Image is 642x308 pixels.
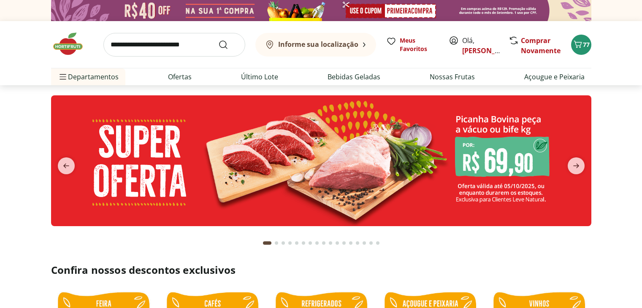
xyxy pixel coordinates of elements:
[354,233,361,253] button: Go to page 14 from fs-carousel
[261,233,273,253] button: Current page from fs-carousel
[361,233,368,253] button: Go to page 15 from fs-carousel
[293,233,300,253] button: Go to page 5 from fs-carousel
[300,233,307,253] button: Go to page 6 from fs-carousel
[51,263,591,277] h2: Confira nossos descontos exclusivos
[400,36,439,53] span: Meus Favoritos
[320,233,327,253] button: Go to page 9 from fs-carousel
[374,233,381,253] button: Go to page 17 from fs-carousel
[307,233,314,253] button: Go to page 7 from fs-carousel
[327,233,334,253] button: Go to page 10 from fs-carousel
[278,40,358,49] b: Informe sua localização
[571,35,591,55] button: Carrinho
[561,157,591,174] button: next
[58,67,119,87] span: Departamentos
[347,233,354,253] button: Go to page 13 from fs-carousel
[521,36,561,55] a: Comprar Novamente
[51,95,591,226] img: super oferta
[314,233,320,253] button: Go to page 8 from fs-carousel
[328,72,380,82] a: Bebidas Geladas
[430,72,475,82] a: Nossas Frutas
[51,157,81,174] button: previous
[51,31,93,57] img: Hortifruti
[462,46,517,55] a: [PERSON_NAME]
[524,72,585,82] a: Açougue e Peixaria
[334,233,341,253] button: Go to page 11 from fs-carousel
[255,33,376,57] button: Informe sua localização
[241,72,278,82] a: Último Lote
[218,40,238,50] button: Submit Search
[368,233,374,253] button: Go to page 16 from fs-carousel
[103,33,245,57] input: search
[58,67,68,87] button: Menu
[386,36,439,53] a: Meus Favoritos
[168,72,192,82] a: Ofertas
[287,233,293,253] button: Go to page 4 from fs-carousel
[462,35,500,56] span: Olá,
[273,233,280,253] button: Go to page 2 from fs-carousel
[280,233,287,253] button: Go to page 3 from fs-carousel
[341,233,347,253] button: Go to page 12 from fs-carousel
[583,41,590,49] span: 77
